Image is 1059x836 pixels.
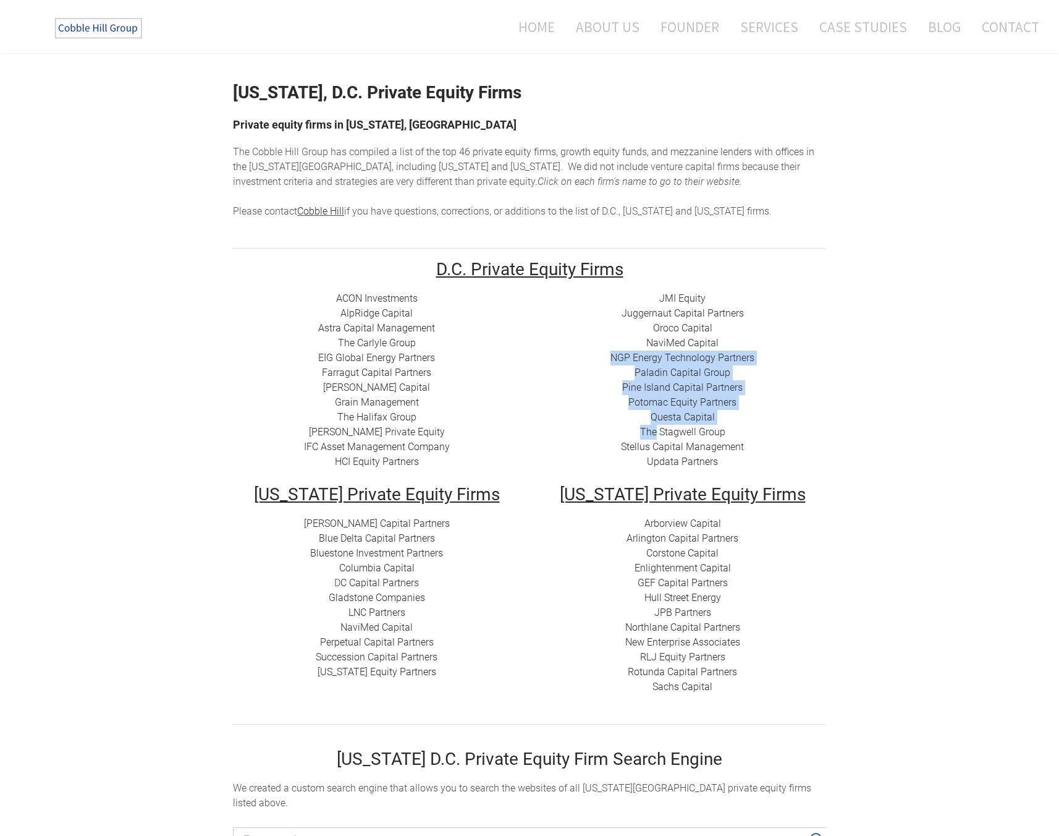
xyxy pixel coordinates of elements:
div: he top 46 private equity firms, growth equity funds, and mezzanine lenders with offices in the [U... [233,145,826,219]
a: ​Enlightenment Capital [635,562,731,574]
a: NaviMed Capital [340,621,413,633]
a: The Halifax Group [337,411,416,423]
a: Services [731,11,808,43]
a: ​RLJ Equity Partners [640,651,725,663]
a: Contact [973,11,1039,43]
em: Click on each firm's name to go to their website. ​ [538,176,742,187]
a: NaviMed Capital [646,337,719,349]
a: HCI Equity Partners [335,456,419,467]
a: Northlane Capital Partners [625,621,740,633]
a: Paladin Capital Group [635,367,730,378]
a: Oroco Capital [653,322,712,334]
a: Updata Partners [647,456,718,467]
a: Blog [919,11,970,43]
u: [US_STATE] Private Equity Firms [560,484,806,505]
div: ​​ ​​​ [233,291,520,469]
a: About Us [567,11,649,43]
a: The Carlyle Group [338,337,416,349]
a: Arborview Capital [644,518,721,529]
a: ​Perpetual Capital Partners [320,636,434,648]
a: NGP Energy Technology Partners [610,352,754,364]
a: ​AlpRidge Capital [340,307,413,319]
a: C Capital Partners [340,577,419,589]
a: LNC Partners [348,607,405,618]
div: ​We created a custom search engine that allows you to search the websites of all [US_STATE][GEOGR... [233,781,826,811]
a: Gladstone Companies [329,592,425,604]
a: Home [500,11,564,43]
a: IFC Asset Management Company [304,441,450,453]
a: The Stagwell Group [640,426,725,438]
a: Pine Island Capital Partners [622,382,743,393]
img: The Cobble Hill Group LLC [47,13,152,44]
a: Corstone Capital [646,547,719,559]
u: D.C. Private Equity Firms [436,259,623,279]
a: [PERSON_NAME] Capital Partners [304,518,450,529]
a: Grain Management [335,396,419,408]
a: Arlington Capital Partners​ [627,532,738,544]
a: ​​Rotunda Capital Partners [628,666,737,678]
div: D [233,516,520,680]
a: Blue Delta Capital Partners [319,532,435,544]
a: Case Studies [810,11,916,43]
a: Founder [651,11,728,43]
a: ​[PERSON_NAME] Capital [323,382,430,393]
a: Columbia Capital [339,562,415,574]
span: The Cobble Hill Group has compiled a list of t [233,146,429,158]
a: Questa Capital [651,411,715,423]
a: Hull Street Energy [644,592,721,604]
a: Succession Capital Partners [316,651,437,663]
a: Stellus Capital Management [621,441,744,453]
a: JPB Partners [654,607,711,618]
span: Please contact if you have questions, corrections, or additions to the list of D.C., [US_STATE] a... [233,205,772,217]
a: ​Potomac Equity Partners [628,396,736,408]
a: [PERSON_NAME] Private Equity​ [309,426,445,438]
font: Private equity firms in [US_STATE], [GEOGRAPHIC_DATA] [233,118,517,131]
a: [US_STATE] Equity Partners​ [318,666,436,678]
h2: [US_STATE] D.C. Private Equity Firm Search Engine [233,751,826,768]
strong: [US_STATE], D.C. Private Equity Firms [233,82,521,103]
a: GEF Capital Partners [638,577,728,589]
a: EIG Global Energy Partners [318,352,435,364]
a: ACON Investments [336,292,418,304]
a: Sachs Capital [652,681,712,693]
a: ​Astra Capital Management [318,322,435,334]
a: New Enterprise Associates [625,636,740,648]
a: Cobble Hill [297,205,344,217]
u: [US_STATE] Private Equity Firms [254,484,500,505]
a: Juggernaut Capital Partners [622,307,744,319]
a: JMI Equity [659,292,706,304]
a: Farragut Capital Partners [322,367,431,378]
a: ​Bluestone Investment Partners [310,547,443,559]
